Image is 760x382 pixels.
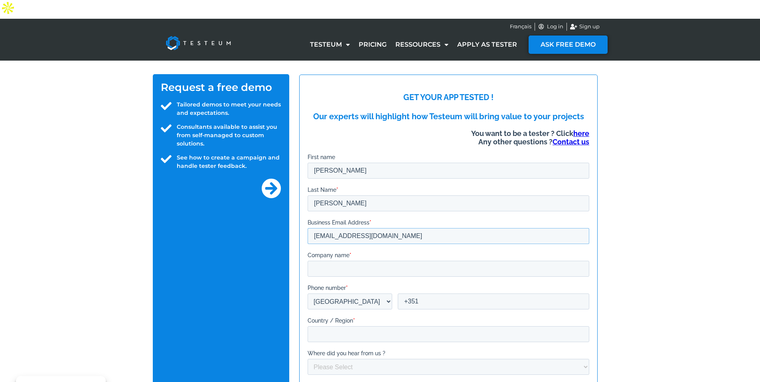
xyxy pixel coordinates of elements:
[510,23,531,31] a: Français
[391,35,453,54] a: Ressources
[577,23,600,31] span: Sign up
[175,123,281,148] span: Consultants available to assist you from self-managed to custom solutions.
[175,100,281,117] span: Tailored demos to meet your needs and expectations.
[529,35,608,54] a: ASK FREE DEMO
[161,82,281,93] h1: Request a free demo
[541,41,596,48] span: ASK FREE DEMO
[306,35,354,54] a: Testeum
[157,27,240,59] img: Testeum Logo - Application crowdtesting platform
[354,35,391,54] a: Pricing
[545,23,563,31] span: Log in
[570,23,600,31] a: Sign up
[306,35,521,54] nav: Menu
[453,35,521,54] a: Apply as tester
[538,23,564,31] a: Log in
[175,154,281,170] span: See how to create a campaign and handle tester feedback.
